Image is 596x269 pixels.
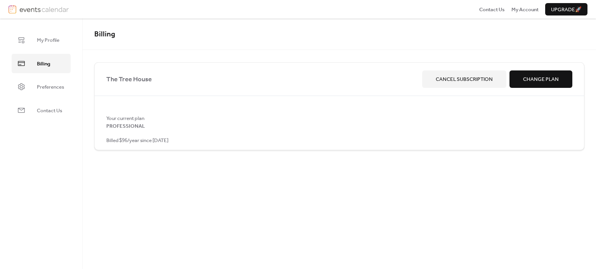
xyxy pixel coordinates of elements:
[422,70,506,87] button: Cancel Subscription
[509,70,572,87] button: Change Plan
[479,5,505,13] a: Contact Us
[37,107,62,115] span: Contact Us
[106,115,573,122] span: Your current plan
[37,60,50,68] span: Billing
[106,74,419,85] span: The Tree House
[479,6,505,14] span: Contact Us
[37,36,59,44] span: My Profile
[37,83,64,91] span: Preferences
[545,3,587,15] button: Upgrade🚀
[511,5,539,13] a: My Account
[523,75,559,83] span: Change Plan
[106,122,145,130] span: PROFESSIONAL
[12,101,71,120] a: Contact Us
[19,5,69,14] img: logotype
[12,77,71,96] a: Preferences
[551,6,582,14] span: Upgrade 🚀
[12,30,71,50] a: My Profile
[12,54,71,73] a: Billing
[9,5,16,14] img: logo
[106,137,168,144] span: Billed $96/year since [DATE]
[94,27,115,41] span: Billing
[511,6,539,14] span: My Account
[436,75,493,83] span: Cancel Subscription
